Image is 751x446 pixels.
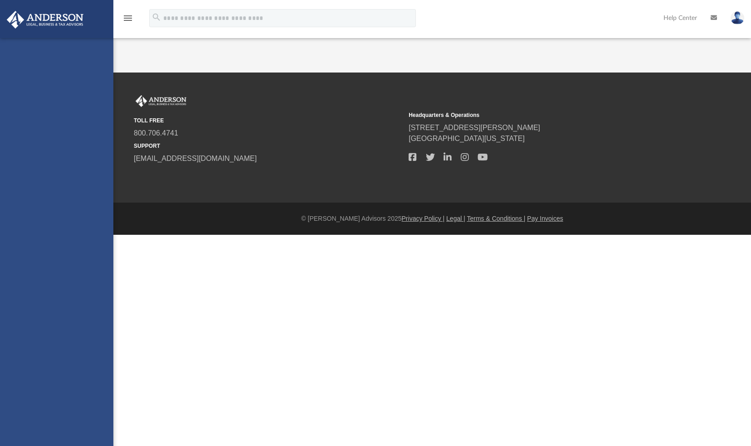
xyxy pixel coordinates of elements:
[446,215,465,222] a: Legal |
[527,215,563,222] a: Pay Invoices
[731,11,744,24] img: User Pic
[409,111,677,119] small: Headquarters & Operations
[409,135,525,142] a: [GEOGRAPHIC_DATA][US_STATE]
[151,12,161,22] i: search
[4,11,86,29] img: Anderson Advisors Platinum Portal
[134,155,257,162] a: [EMAIL_ADDRESS][DOMAIN_NAME]
[134,95,188,107] img: Anderson Advisors Platinum Portal
[134,129,178,137] a: 800.706.4741
[122,13,133,24] i: menu
[113,214,751,223] div: © [PERSON_NAME] Advisors 2025
[467,215,526,222] a: Terms & Conditions |
[134,116,402,125] small: TOLL FREE
[134,142,402,150] small: SUPPORT
[409,124,540,131] a: [STREET_ADDRESS][PERSON_NAME]
[402,215,445,222] a: Privacy Policy |
[122,17,133,24] a: menu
